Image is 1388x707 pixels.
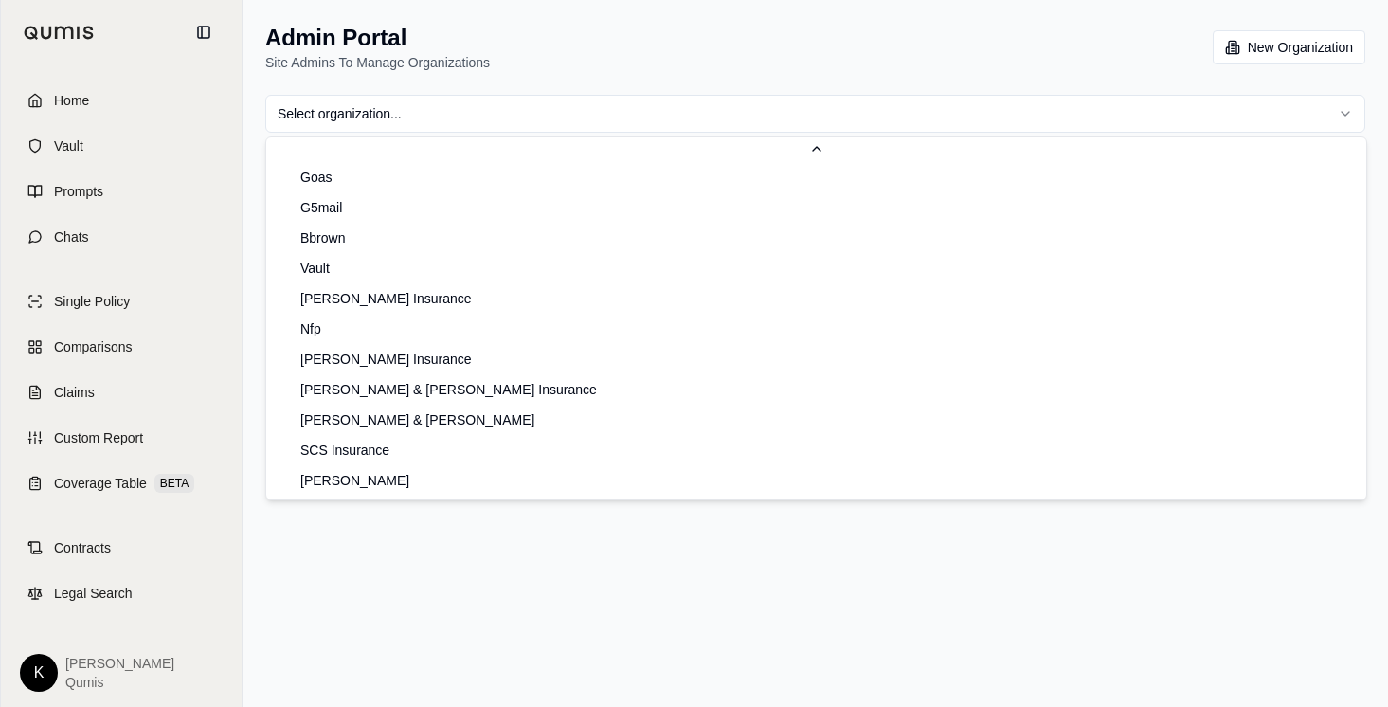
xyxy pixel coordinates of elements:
[300,410,534,429] span: [PERSON_NAME] & [PERSON_NAME]
[300,289,472,308] span: [PERSON_NAME] Insurance
[300,198,342,217] span: G5mail
[300,380,597,399] span: [PERSON_NAME] & [PERSON_NAME] Insurance
[300,259,330,278] span: Vault
[300,471,409,490] span: [PERSON_NAME]
[300,319,321,338] span: Nfp
[300,441,389,460] span: SCS Insurance
[300,168,332,187] span: Goas
[300,228,345,247] span: Bbrown
[300,350,472,369] span: [PERSON_NAME] Insurance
